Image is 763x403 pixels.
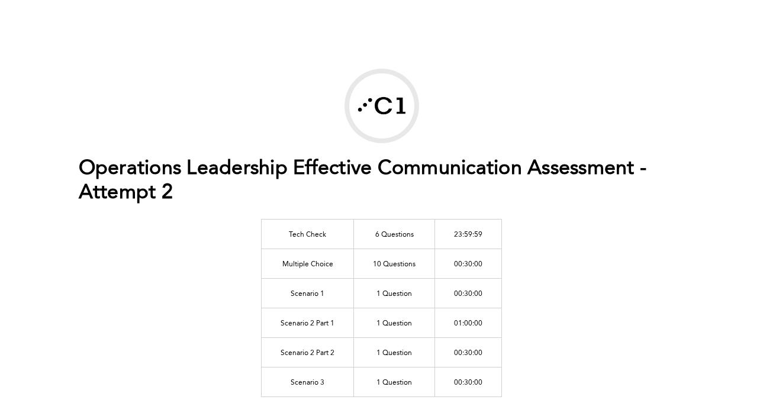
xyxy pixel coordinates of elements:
td: Scenario 1 [262,278,354,308]
td: 00:30:00 [435,278,502,308]
td: 00:30:00 [435,367,502,396]
td: 10 Questions [354,249,435,278]
h1: Operations Leadership Effective Communication Assessment - Attempt 2 [79,157,685,205]
td: 00:30:00 [435,249,502,278]
td: 1 Question [354,367,435,396]
td: Scenario 3 [262,367,354,396]
img: Correlation One [349,73,414,138]
td: 01:00:00 [435,308,502,337]
td: Multiple Choice [262,249,354,278]
td: 23:59:59 [435,219,502,249]
td: 1 Question [354,308,435,337]
td: 1 Question [354,337,435,367]
td: Scenario 2 Part 2 [262,337,354,367]
td: 6 Questions [354,219,435,249]
td: 00:30:00 [435,337,502,367]
td: 1 Question [354,278,435,308]
td: Tech Check [262,219,354,249]
td: Scenario 2 Part 1 [262,308,354,337]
